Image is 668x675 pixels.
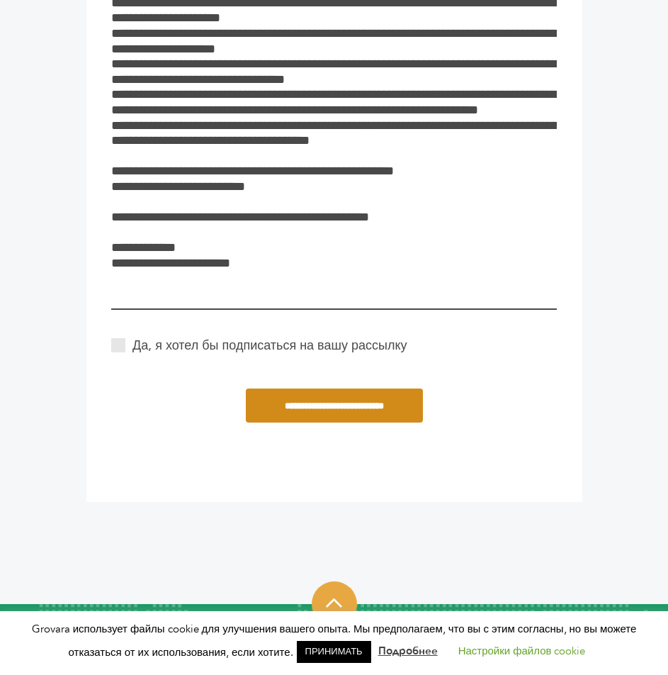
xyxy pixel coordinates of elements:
font: ПРИНИМАТЬ [305,645,363,658]
a: Подробнее [378,644,438,658]
a: ПРИНИМАТЬ [297,641,371,663]
font: Grovara использует файлы cookie для улучшения вашего опыта. Мы предполагаем, что вы с этим соглас... [32,623,637,659]
a: Настройки файлов cookie [458,644,586,658]
font: Да, я хотел бы подписаться на вашу рассылку [132,337,407,355]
